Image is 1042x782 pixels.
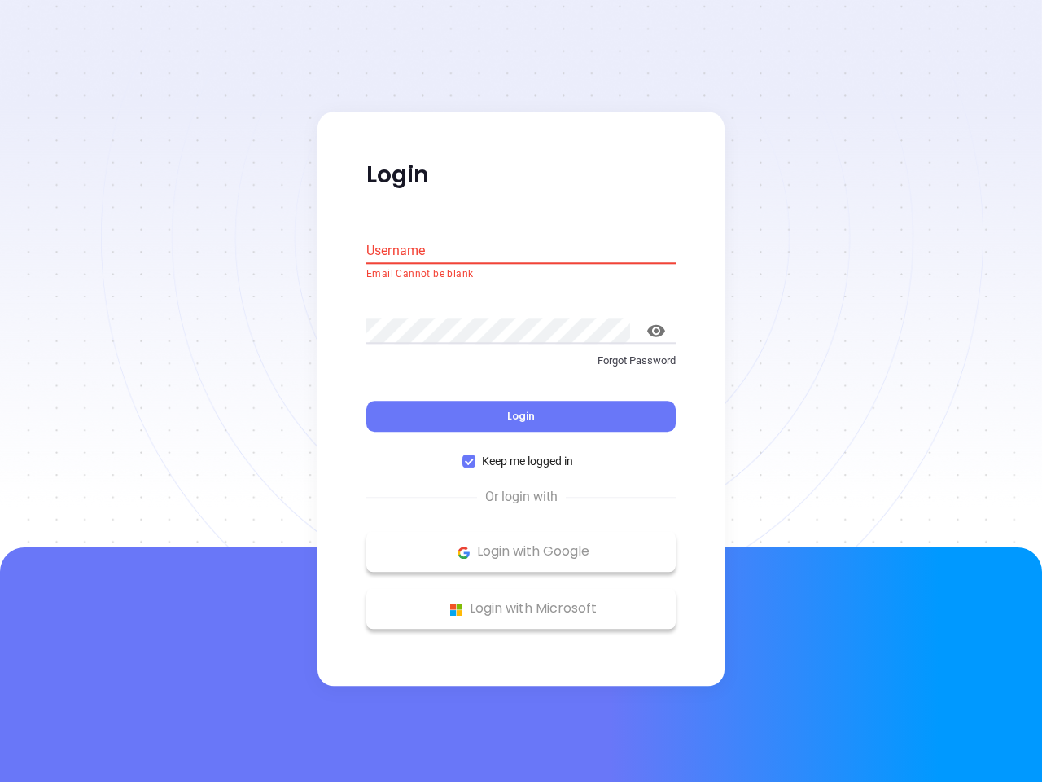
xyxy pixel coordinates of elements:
p: Login with Google [374,540,668,565]
button: Microsoft Logo Login with Microsoft [366,589,676,630]
p: Email Cannot be blank [366,266,676,283]
img: Microsoft Logo [446,600,466,620]
p: Forgot Password [366,353,676,369]
p: Login with Microsoft [374,597,668,622]
button: Login [366,402,676,433]
span: Keep me logged in [475,453,580,471]
button: toggle password visibility [637,311,676,350]
span: Login [507,410,535,424]
img: Google Logo [453,543,474,563]
button: Google Logo Login with Google [366,532,676,573]
span: Or login with [477,488,566,507]
p: Login [366,160,676,190]
a: Forgot Password [366,353,676,382]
